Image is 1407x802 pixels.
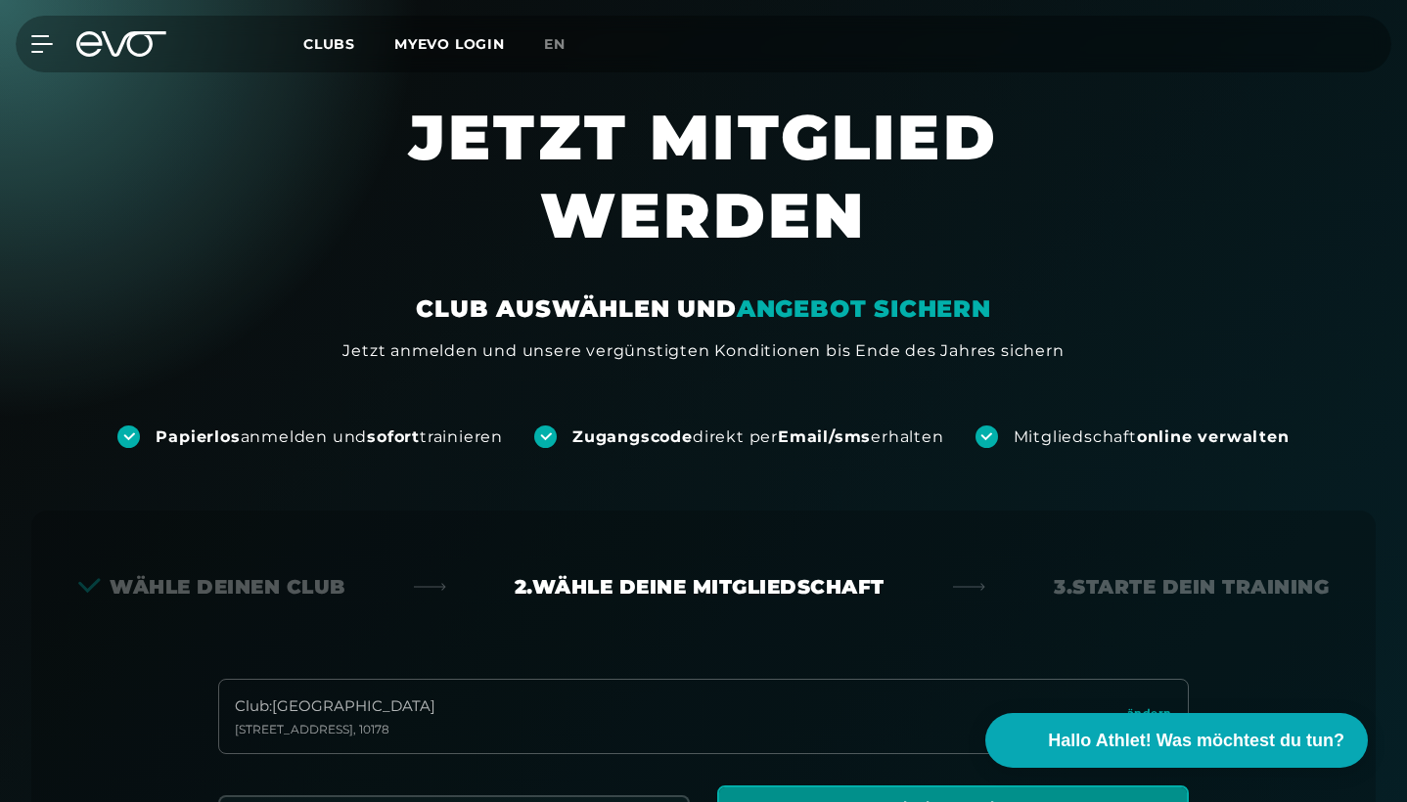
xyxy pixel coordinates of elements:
a: MYEVO LOGIN [394,35,505,53]
div: Wähle deinen Club [78,573,345,601]
div: 3. Starte dein Training [1054,573,1329,601]
strong: online verwalten [1137,427,1290,446]
div: [STREET_ADDRESS] , 10178 [235,722,435,737]
em: ANGEBOT SICHERN [737,294,991,323]
div: Jetzt anmelden und unsere vergünstigten Konditionen bis Ende des Jahres sichern [342,339,1064,363]
div: anmelden und trainieren [156,426,503,448]
a: ändern [1127,705,1172,728]
span: Clubs [303,35,355,53]
div: Mitgliedschaft [1014,426,1290,448]
a: Clubs [303,34,394,53]
div: CLUB AUSWÄHLEN UND [416,293,990,325]
button: Hallo Athlet! Was möchtest du tun? [985,713,1368,768]
strong: Papierlos [156,427,240,446]
div: Club : [GEOGRAPHIC_DATA] [235,695,435,718]
strong: sofort [367,427,420,446]
div: direkt per erhalten [572,426,943,448]
a: en [544,33,589,56]
span: en [544,35,566,53]
strong: Email/sms [778,427,871,446]
span: Hallo Athlet! Was möchtest du tun? [1048,728,1344,754]
h1: JETZT MITGLIED WERDEN [253,98,1154,293]
div: 2. Wähle deine Mitgliedschaft [515,573,885,601]
strong: Zugangscode [572,427,693,446]
span: ändern [1127,705,1172,722]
